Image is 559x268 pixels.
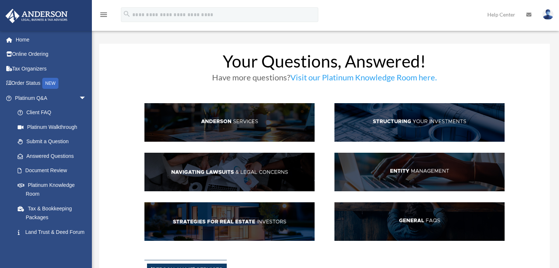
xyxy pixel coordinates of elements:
[334,103,505,142] img: StructInv_hdr
[290,72,437,86] a: Visit our Platinum Knowledge Room here.
[144,103,315,142] img: AndServ_hdr
[5,47,97,62] a: Online Ordering
[334,153,505,191] img: EntManag_hdr
[144,53,505,73] h1: Your Questions, Answered!
[10,120,97,134] a: Platinum Walkthrough
[3,9,70,23] img: Anderson Advisors Platinum Portal
[10,163,97,178] a: Document Review
[99,13,108,19] a: menu
[123,10,131,18] i: search
[144,202,315,241] img: StratsRE_hdr
[5,32,97,47] a: Home
[5,91,97,105] a: Platinum Q&Aarrow_drop_down
[10,239,97,254] a: Portal Feedback
[5,76,97,91] a: Order StatusNEW
[10,201,97,225] a: Tax & Bookkeeping Packages
[334,202,505,241] img: GenFAQ_hdr
[5,61,97,76] a: Tax Organizers
[144,73,505,85] h3: Have more questions?
[10,134,97,149] a: Submit a Question
[10,178,97,201] a: Platinum Knowledge Room
[10,225,97,239] a: Land Trust & Deed Forum
[99,10,108,19] i: menu
[79,91,94,106] span: arrow_drop_down
[10,105,94,120] a: Client FAQ
[144,153,315,191] img: NavLaw_hdr
[10,149,97,163] a: Answered Questions
[42,78,58,89] div: NEW
[542,9,553,20] img: User Pic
